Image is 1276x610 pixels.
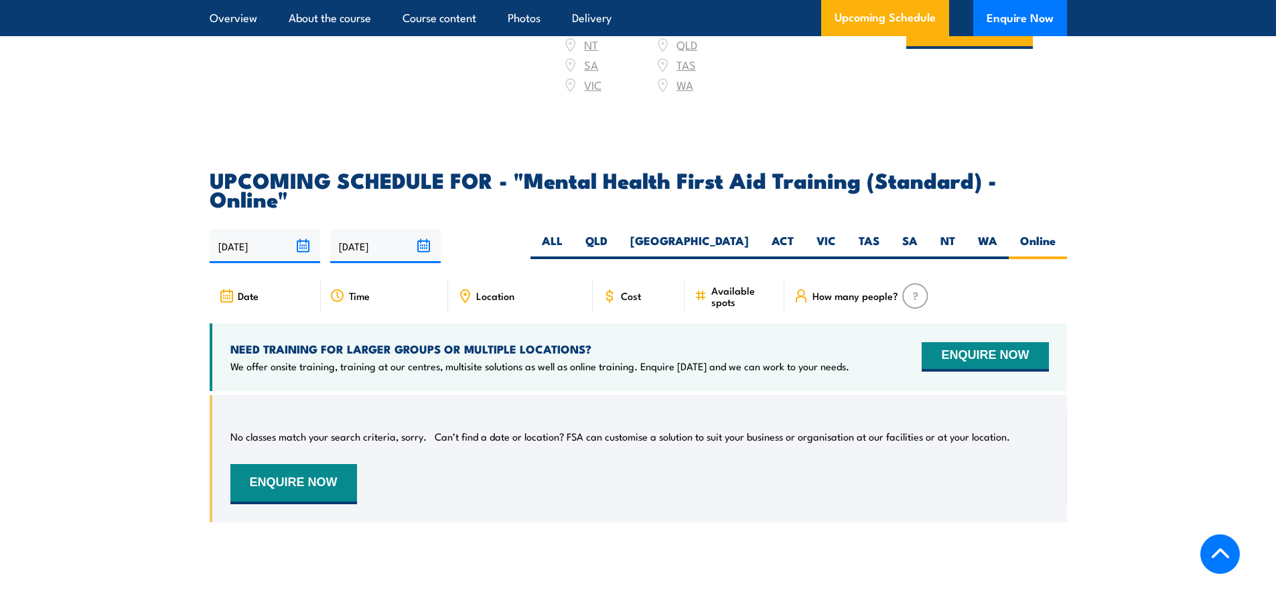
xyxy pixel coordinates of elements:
span: Time [349,290,370,301]
p: Can’t find a date or location? FSA can customise a solution to suit your business or organisation... [435,430,1010,443]
span: How many people? [812,290,898,301]
input: From date [210,229,320,263]
label: [GEOGRAPHIC_DATA] [619,233,760,259]
label: WA [967,233,1009,259]
span: Cost [621,290,641,301]
p: No classes match your search criteria, sorry. [230,430,427,443]
span: Location [476,290,514,301]
h4: NEED TRAINING FOR LARGER GROUPS OR MULTIPLE LOCATIONS? [230,341,849,356]
label: VIC [805,233,847,259]
span: Date [238,290,259,301]
label: TAS [847,233,891,259]
label: Online [1009,233,1067,259]
button: ENQUIRE NOW [922,342,1048,372]
label: ALL [530,233,574,259]
p: We offer onsite training, training at our centres, multisite solutions as well as online training... [230,360,849,373]
h2: UPCOMING SCHEDULE FOR - "Mental Health First Aid Training (Standard) - Online" [210,170,1067,208]
label: SA [891,233,929,259]
label: ACT [760,233,805,259]
label: QLD [574,233,619,259]
button: ENQUIRE NOW [230,464,357,504]
label: NT [929,233,967,259]
input: To date [330,229,441,263]
span: Available spots [711,285,775,307]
